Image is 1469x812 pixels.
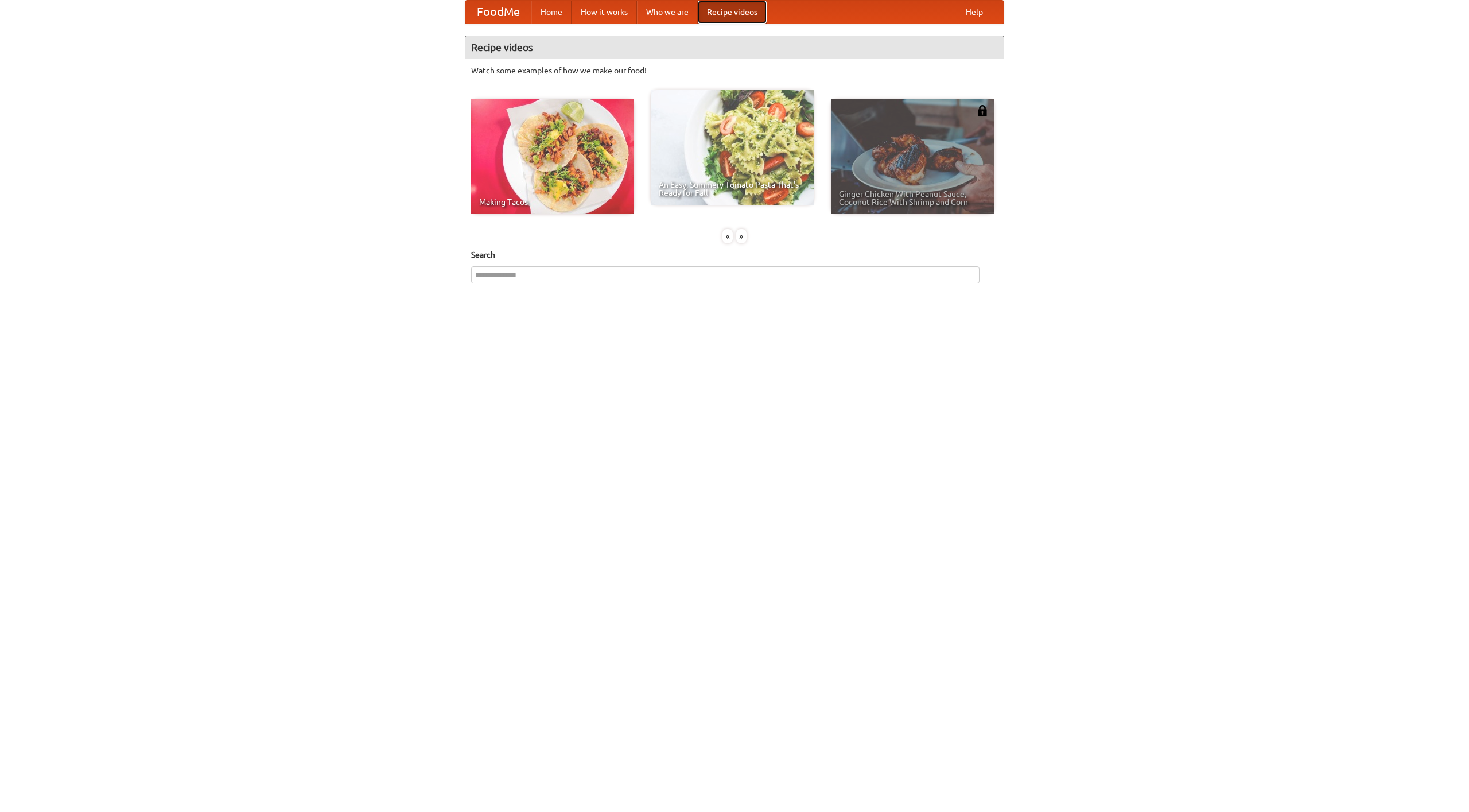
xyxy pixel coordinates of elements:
a: Recipe videos [698,1,767,24]
div: « [722,229,733,243]
a: An Easy, Summery Tomato Pasta That's Ready for Fall [651,90,814,205]
img: 483408.png [977,105,988,116]
a: How it works [572,1,637,24]
a: Making Tacos [471,99,634,214]
p: Watch some examples of how we make our food! [471,65,998,76]
a: Help [957,1,992,24]
span: Making Tacos [479,198,626,206]
a: Who we are [637,1,698,24]
div: » [736,229,747,243]
a: FoodMe [465,1,531,24]
h4: Recipe videos [465,36,1004,59]
h5: Search [471,249,998,261]
a: Home [531,1,572,24]
span: An Easy, Summery Tomato Pasta That's Ready for Fall [659,181,806,197]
